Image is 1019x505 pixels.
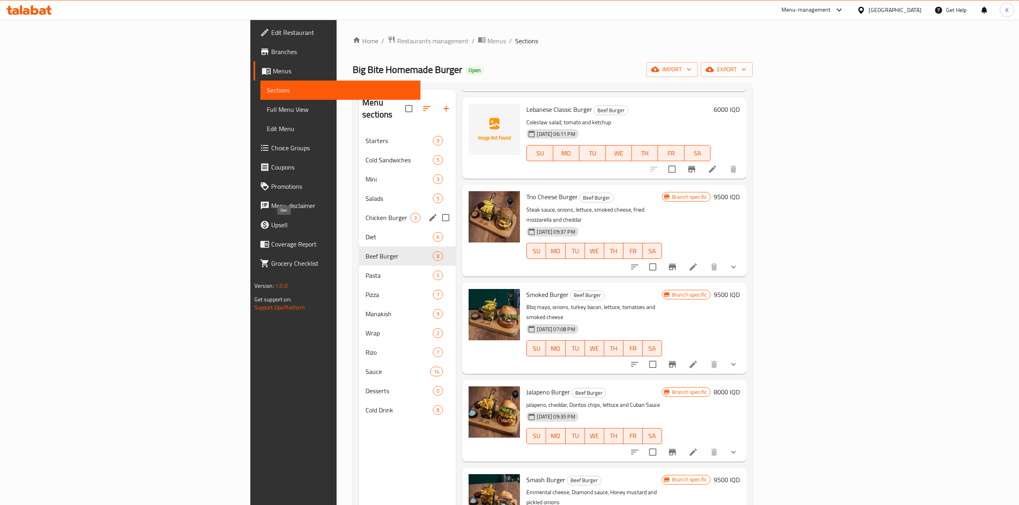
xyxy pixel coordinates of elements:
[433,328,443,338] div: items
[465,66,484,75] div: Open
[567,476,601,485] div: Beef Burger
[669,193,710,201] span: Branch specific
[526,386,570,398] span: Jalapeno Burger
[271,162,414,172] span: Coupons
[569,430,582,442] span: TU
[433,232,443,242] div: items
[570,291,604,300] span: Beef Burger
[688,262,698,272] a: Edit menu item
[644,444,661,461] span: Select to update
[433,329,443,337] span: 2
[254,281,274,291] span: Version:
[585,428,604,444] button: WE
[530,343,543,354] span: SU
[643,428,662,444] button: SA
[580,193,613,202] span: Beef Burger
[433,272,443,279] span: 5
[365,386,433,396] div: Desserts
[646,245,659,257] span: SA
[534,413,578,420] span: [DATE] 09:35 PM
[365,367,430,376] span: Sauce
[365,405,433,415] div: Cold Drink
[365,194,433,203] span: Salads
[708,164,717,174] a: Edit menu item
[433,194,443,203] div: items
[254,138,420,158] a: Choice Groups
[588,245,601,257] span: WE
[588,430,601,442] span: WE
[436,99,456,118] button: Add section
[469,289,520,340] img: Smoked Burger
[714,191,740,202] h6: 9500 IQD
[433,155,443,165] div: items
[254,234,420,254] a: Coverage Report
[365,309,433,319] div: Manakish
[365,290,433,299] span: Pizza
[549,245,562,257] span: MO
[359,246,456,266] div: Beef Burger8
[663,257,682,277] button: Branch-specific-item
[410,213,420,222] div: items
[254,196,420,215] a: Menu disclaimer
[433,251,443,261] div: items
[433,405,443,415] div: items
[526,117,710,127] p: Coleslaw salad, tomato and ketchup
[526,145,553,161] button: SU
[365,347,433,357] span: Rizo
[271,28,414,37] span: Edit Restaurant
[669,476,710,483] span: Branch specific
[365,328,433,338] div: Wrap
[714,289,740,300] h6: 9500 IQD
[433,176,443,183] span: 3
[714,386,740,398] h6: 8000 IQD
[644,356,661,373] span: Select to update
[275,281,288,291] span: 1.0.0
[433,387,443,395] span: 0
[365,155,433,165] span: Cold Sandwiches
[397,36,469,46] span: Restaurants management
[254,215,420,234] a: Upsell
[534,228,578,236] span: [DATE] 09:37 PM
[359,266,456,285] div: Pasta5
[359,150,456,170] div: Cold Sandwiches5
[653,65,691,75] span: import
[526,289,568,301] span: Smoked Burger
[433,136,443,145] div: items
[465,67,484,74] span: Open
[365,232,433,242] span: Diet
[526,302,662,322] p: Bbq mayo, onions, turkey bacon, lettuce, tomatoes and smoked cheese
[359,170,456,189] div: Mini3
[729,262,738,272] svg: Show Choices
[553,145,579,161] button: MO
[254,177,420,196] a: Promotions
[663,355,682,374] button: Branch-specific-item
[267,85,414,95] span: Sections
[365,271,433,280] div: Pasta
[627,343,639,354] span: FR
[688,447,698,457] a: Edit menu item
[567,476,601,485] span: Beef Burger
[433,174,443,184] div: items
[359,323,456,343] div: Wrap2
[669,388,710,396] span: Branch specific
[714,104,740,115] h6: 6000 IQD
[254,23,420,42] a: Edit Restaurant
[417,99,436,118] span: Sort sections
[433,291,443,299] span: 7
[604,243,623,259] button: TH
[724,355,743,374] button: show more
[566,243,585,259] button: TU
[359,131,456,150] div: Starters9
[430,368,443,376] span: 14
[260,119,420,138] a: Edit Menu
[646,62,698,77] button: import
[271,259,414,268] span: Grocery Checklist
[400,100,417,117] span: Select all sections
[556,147,576,159] span: MO
[704,442,724,462] button: delete
[359,304,456,323] div: Manakish9
[433,386,443,396] div: items
[530,147,550,159] span: SU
